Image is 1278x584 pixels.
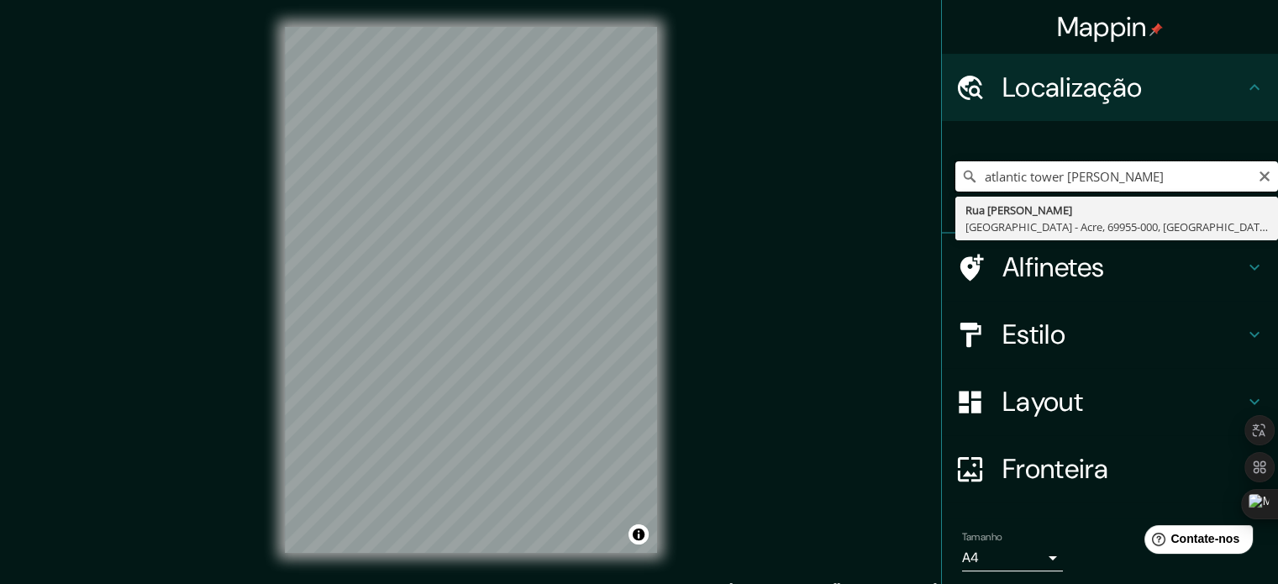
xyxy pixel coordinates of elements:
[965,203,1072,218] font: Rua [PERSON_NAME]
[942,435,1278,502] div: Fronteira
[1002,70,1142,105] font: Localização
[1002,451,1109,487] font: Fronteira
[1258,167,1271,183] button: Claro
[1002,250,1105,285] font: Alfinetes
[955,161,1278,192] input: Escolha sua cidade ou área
[1002,384,1083,419] font: Layout
[965,219,1270,234] font: [GEOGRAPHIC_DATA] - Acre, 69955-000, [GEOGRAPHIC_DATA]
[962,545,1063,571] div: A4
[962,549,979,566] font: A4
[942,54,1278,121] div: Localização
[285,27,657,553] canvas: Mapa
[942,301,1278,368] div: Estilo
[1149,23,1163,36] img: pin-icon.png
[942,234,1278,301] div: Alfinetes
[628,524,649,545] button: Alternar atribuição
[1128,518,1260,566] iframe: Iniciador de widget de ajuda
[1002,317,1065,352] font: Estilo
[1057,9,1147,45] font: Mappin
[942,368,1278,435] div: Layout
[962,530,1002,544] font: Tamanho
